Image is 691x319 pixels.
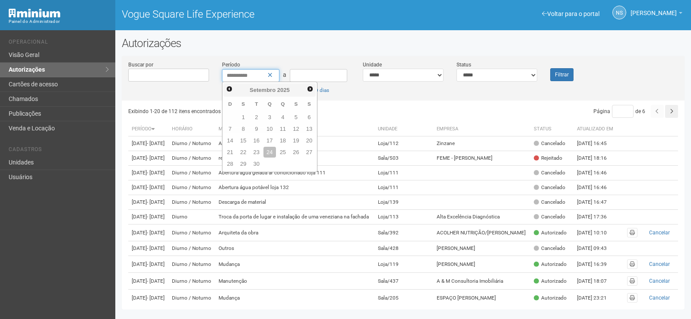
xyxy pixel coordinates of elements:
td: Loja/111 [374,180,434,195]
span: - [DATE] [147,295,165,301]
td: [DATE] [128,151,168,166]
td: Diurno [168,210,215,224]
div: Autorizado [534,278,567,285]
td: FEME - [PERSON_NAME] [433,151,530,166]
span: Setembro [250,87,276,93]
td: Diurno / Noturno [168,195,215,210]
td: [DATE] 16:46 [574,180,621,195]
td: [DATE] [128,290,168,306]
td: [DATE] [128,224,168,241]
td: Diurno / Noturno [168,224,215,241]
td: A & M Consultoria Imobiliária [433,273,530,290]
a: 4 [277,112,289,123]
td: [DATE] 16:45 [574,136,621,151]
td: Loja/139 [374,195,434,210]
img: Minium [9,9,60,18]
a: 7 [224,123,236,134]
a: 23 [250,147,263,158]
th: Unidade [374,122,434,136]
a: 21 [224,147,236,158]
th: Motivo [215,122,374,136]
a: 28 [224,158,236,169]
div: Cancelado [534,169,565,177]
td: Diurno / Noturno [168,241,215,256]
a: 20 [303,135,316,146]
div: Autorizado [534,229,567,237]
td: Loja/119 [374,256,434,273]
td: [DATE] 16:39 [574,256,621,273]
td: [DATE] [128,166,168,180]
span: Segunda [241,101,245,107]
td: Diurno / Noturno [168,273,215,290]
a: 25 [277,147,289,158]
td: [DATE] 23:21 [574,290,621,306]
span: - [DATE] [147,261,165,267]
td: Diurno / Noturno [168,180,215,195]
a: 1 [237,112,250,123]
a: 10 [263,123,276,134]
label: Status [456,61,471,69]
a: 8 [237,123,250,134]
td: Sala/437 [374,273,434,290]
td: [DATE] [128,241,168,256]
a: 19 [290,135,302,146]
span: Quinta [281,101,285,107]
td: [DATE] 17:36 [574,210,621,224]
button: Cancelar [644,293,675,303]
button: Cancelar [644,259,675,269]
a: 22 [237,147,250,158]
span: Anterior [226,85,233,92]
div: Cancelado [534,245,565,252]
td: [DATE] [128,273,168,290]
td: Abertura água gelada ar condicionado loja 111 [215,166,374,180]
a: Anterior [224,84,234,94]
td: Diurno / Noturno [168,166,215,180]
div: Cancelado [534,184,565,191]
td: reparo nos conjuntos [215,151,374,166]
td: Sala/503 [374,151,434,166]
a: 13 [303,123,316,134]
td: Loja/113 [374,210,434,224]
td: [DATE] 10:10 [574,224,621,241]
span: - [DATE] [147,170,165,176]
td: [DATE] [128,136,168,151]
td: Sala/392 [374,224,434,241]
td: [DATE] [128,180,168,195]
span: Página de 6 [593,108,645,114]
a: 14 [224,135,236,146]
a: 6 [303,112,316,123]
a: 2 [250,112,263,123]
a: 30 [250,158,263,169]
h1: Vogue Square Life Experience [122,9,397,20]
span: - [DATE] [147,155,165,161]
td: [DATE] 18:07 [574,273,621,290]
span: Terça [255,101,258,107]
span: - [DATE] [147,230,165,236]
td: Troca da porta de lugar e instalação de uma veneziana na fachada [215,210,374,224]
span: Próximo [307,85,314,92]
a: 5 [290,112,302,123]
th: Período [128,122,168,136]
a: 27 [303,147,316,158]
span: Sábado [307,101,311,107]
td: Diurno / Noturno [168,290,215,306]
td: Manutenção [215,273,374,290]
a: 30 dias [312,87,329,93]
span: - [DATE] [147,199,165,205]
a: 9 [250,123,263,134]
div: Exibindo 1-20 de 112 itens encontrados [128,105,405,118]
td: [DATE] 09:43 [574,241,621,256]
th: Horário [168,122,215,136]
td: Descarga de material [215,195,374,210]
a: 12 [290,123,302,134]
td: Arquiteta da obra [215,224,374,241]
td: [DATE] [128,256,168,273]
button: Cancelar [644,228,675,237]
span: - [DATE] [147,184,165,190]
td: ACESSO DE CAÇAMBA [215,136,374,151]
td: Mudança [215,290,374,306]
div: Cancelado [534,213,565,221]
th: Atualizado em [574,122,621,136]
a: 17 [263,135,276,146]
div: Cancelado [534,140,565,147]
